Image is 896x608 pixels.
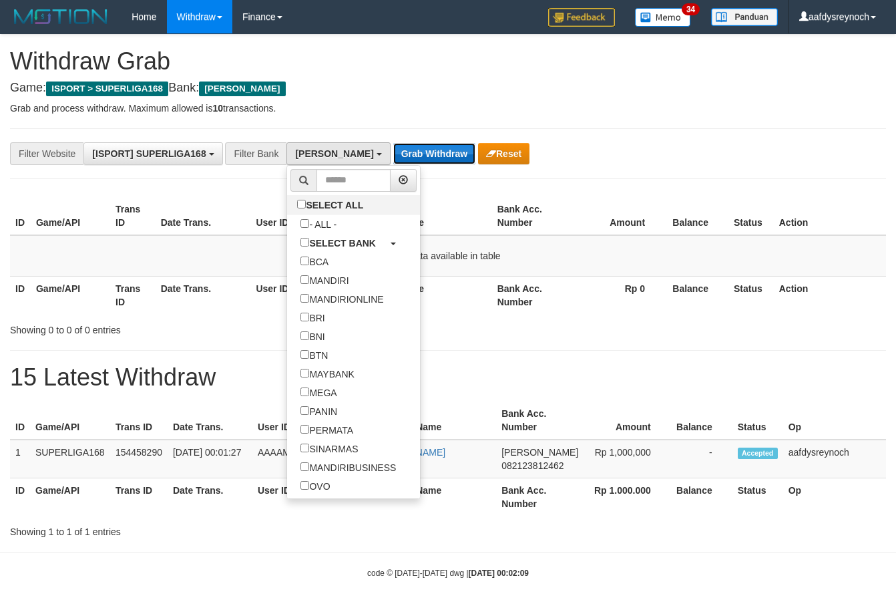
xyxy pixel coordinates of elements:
small: code © [DATE]-[DATE] dwg | [367,569,529,578]
h1: Withdraw Grab [10,48,886,75]
strong: 10 [212,103,223,114]
button: Reset [478,143,529,164]
th: Trans ID [110,276,156,314]
strong: [DATE] 00:02:09 [469,569,529,578]
th: Bank Acc. Name [363,478,496,516]
th: Balance [665,197,728,235]
label: GOPAY [287,495,355,514]
th: Game/API [31,276,110,314]
span: [PERSON_NAME] [199,82,285,96]
label: MANDIRIBUSINESS [287,458,409,476]
div: Showing 1 to 1 of 1 entries [10,520,363,539]
th: ID [10,197,31,235]
img: Feedback.jpg [548,8,615,27]
th: Date Trans. [168,402,252,440]
input: MEGA [300,388,309,396]
th: Balance [671,478,732,516]
h1: 15 Latest Withdraw [10,364,886,391]
label: MEGA [287,383,350,402]
th: Bank Acc. Number [496,402,584,440]
input: SELECT BANK [300,238,309,247]
input: BCA [300,257,309,265]
label: BNI [287,327,338,345]
td: AAAAMQUNDERNAME [252,440,363,478]
div: Filter Website [10,142,83,165]
th: ID [10,478,30,516]
th: Trans ID [110,402,168,440]
th: Game/API [30,402,110,440]
td: 1 [10,440,30,478]
th: Status [732,478,783,516]
img: panduan.png [711,8,778,26]
a: SELECT BANK [287,233,420,252]
th: User ID [252,402,363,440]
th: User ID [250,197,346,235]
span: [PERSON_NAME] [295,148,373,159]
th: Rp 0 [571,276,665,314]
input: BRI [300,313,309,321]
input: SINARMAS [300,444,309,452]
input: SELECT ALL [297,200,306,208]
input: PERMATA [300,425,309,434]
th: Amount [584,402,670,440]
th: Date Trans. [156,276,251,314]
th: Date Trans. [168,478,252,516]
th: Amount [571,197,665,235]
th: Op [783,402,886,440]
th: Bank Acc. Name [363,402,496,440]
label: - ALL - [287,214,350,233]
button: [ISPORT] SUPERLIGA168 [83,142,222,165]
img: MOTION_logo.png [10,7,111,27]
th: Trans ID [110,197,156,235]
input: MANDIRI [300,275,309,284]
th: Bank Acc. Number [492,197,572,235]
td: Rp 1,000,000 [584,440,670,478]
td: 154458290 [110,440,168,478]
b: SELECT BANK [309,238,376,249]
span: Accepted [738,448,778,459]
td: - [671,440,732,478]
label: SINARMAS [287,439,371,458]
h4: Game: Bank: [10,82,886,95]
th: Bank Acc. Number [496,478,584,516]
button: Grab Withdraw [393,143,475,164]
label: BTN [287,345,341,364]
th: Action [774,197,886,235]
th: ID [10,276,31,314]
th: Action [774,276,886,314]
input: PANIN [300,406,309,415]
label: MANDIRIONLINE [287,289,397,308]
label: MAYBANK [287,364,367,383]
input: MANDIRIONLINE [300,294,309,303]
th: Game/API [31,197,110,235]
p: Grab and process withdraw. Maximum allowed is transactions. [10,102,886,115]
span: [PERSON_NAME] [501,447,578,458]
th: Status [732,402,783,440]
td: aafdysreynoch [783,440,886,478]
th: ID [10,402,30,440]
label: SELECT ALL [287,195,377,214]
th: Game/API [30,478,110,516]
th: Balance [671,402,732,440]
label: BCA [287,252,342,271]
span: Copy 082123812462 to clipboard [501,460,564,471]
label: MANDIRI [287,271,362,289]
th: User ID [250,276,346,314]
th: Rp 1.000.000 [584,478,670,516]
img: Button%20Memo.svg [635,8,691,27]
th: Balance [665,276,728,314]
input: - ALL - [300,219,309,228]
input: BTN [300,350,309,359]
label: BRI [287,308,338,327]
span: ISPORT > SUPERLIGA168 [46,82,168,96]
th: Date Trans. [156,197,251,235]
input: MANDIRIBUSINESS [300,462,309,471]
input: MAYBANK [300,369,309,377]
th: Op [783,478,886,516]
button: [PERSON_NAME] [286,142,390,165]
th: Bank Acc. Number [492,276,572,314]
input: OVO [300,481,309,490]
td: [DATE] 00:01:27 [168,440,252,478]
td: No data available in table [10,235,886,277]
label: PERMATA [287,420,367,439]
